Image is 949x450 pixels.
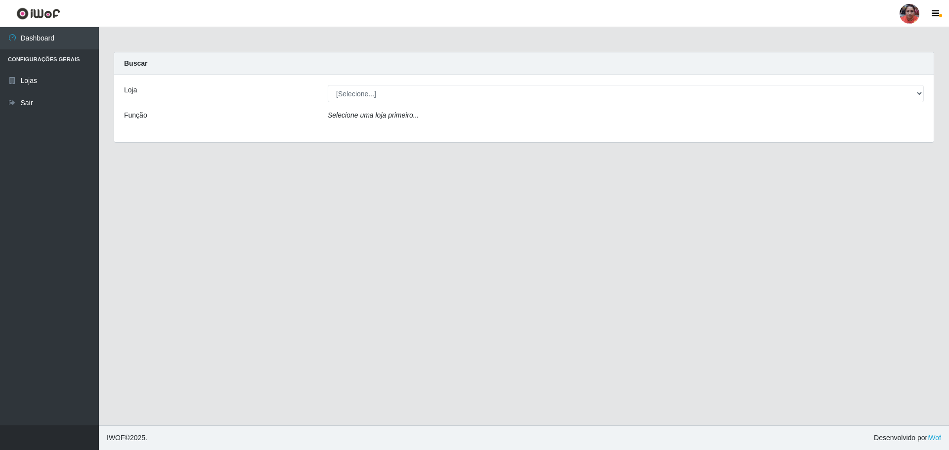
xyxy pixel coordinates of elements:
[107,434,125,442] span: IWOF
[124,59,147,67] strong: Buscar
[16,7,60,20] img: CoreUI Logo
[124,85,137,95] label: Loja
[328,111,419,119] i: Selecione uma loja primeiro...
[124,110,147,121] label: Função
[927,434,941,442] a: iWof
[874,433,941,443] span: Desenvolvido por
[107,433,147,443] span: © 2025 .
